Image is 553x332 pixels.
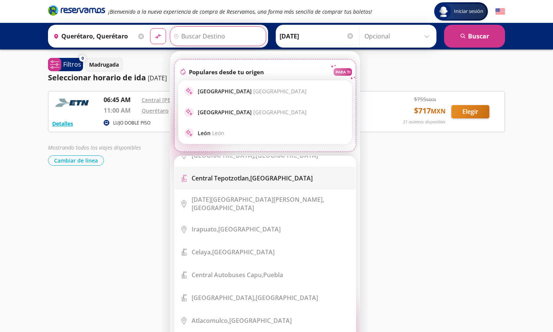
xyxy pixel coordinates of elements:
[48,58,83,71] button: 0Filtros
[48,72,146,83] p: Seleccionar horario de ida
[444,25,505,48] button: Buscar
[148,73,167,83] p: [DATE]
[192,316,229,325] b: Atlacomulco,
[192,195,324,204] b: [DATE][GEOGRAPHIC_DATA][PERSON_NAME],
[50,27,136,46] input: Buscar Origen
[198,109,307,116] p: [GEOGRAPHIC_DATA]
[451,105,489,118] button: Elegir
[431,107,446,115] small: MXN
[113,120,150,126] p: LUJO DOBLE PISO
[108,8,372,15] em: ¡Bienvenido a la nueva experiencia de compra de Reservamos, una forma más sencilla de comprar tus...
[192,225,281,233] div: [GEOGRAPHIC_DATA]
[192,174,250,182] b: Central Tepotzotlan,
[192,271,283,279] div: Puebla
[414,95,436,103] span: $ 755
[192,174,313,182] div: [GEOGRAPHIC_DATA]
[192,195,350,212] div: [GEOGRAPHIC_DATA]
[48,144,141,151] em: Mostrando todos los viajes disponibles
[192,225,218,233] b: Irapuato,
[198,129,224,137] p: León
[414,105,446,117] span: $ 717
[192,294,256,302] b: [GEOGRAPHIC_DATA],
[495,7,505,16] button: English
[280,27,354,46] input: Elegir Fecha
[426,97,436,102] small: MXN
[253,88,307,95] span: [GEOGRAPHIC_DATA]
[104,95,138,104] p: 06:45 AM
[198,88,307,95] p: [GEOGRAPHIC_DATA]
[192,316,292,325] div: [GEOGRAPHIC_DATA]
[48,5,105,18] a: Brand Logo
[192,248,275,256] div: [GEOGRAPHIC_DATA]
[63,60,81,69] p: Filtros
[104,106,138,115] p: 11:00 AM
[189,68,264,76] p: Populares desde tu origen
[212,129,224,137] span: León
[253,109,307,116] span: [GEOGRAPHIC_DATA]
[142,107,169,114] a: Querétaro
[364,27,433,46] input: Opcional
[192,248,212,256] b: Celaya,
[336,69,350,75] p: PARA TI
[89,61,119,69] p: Madrugada
[52,120,73,128] button: Detalles
[192,271,263,279] b: Central Autobuses Capu,
[192,294,318,302] div: [GEOGRAPHIC_DATA]
[85,57,123,72] button: Madrugada
[451,8,486,15] span: Iniciar sesión
[403,119,446,125] p: 31 asientos disponibles
[48,155,104,166] button: Cambiar de línea
[142,96,205,104] a: Central [PERSON_NAME]
[170,27,264,46] input: Buscar Destino
[52,95,94,110] img: RESERVAMOS
[82,55,84,62] span: 0
[48,5,105,16] i: Brand Logo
